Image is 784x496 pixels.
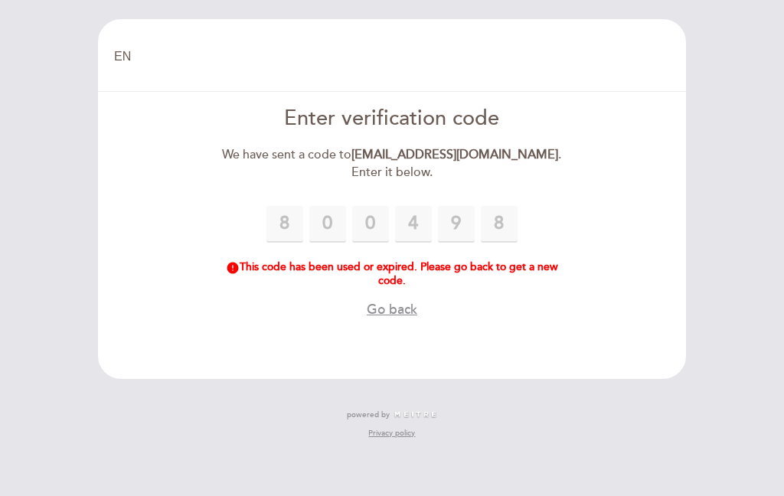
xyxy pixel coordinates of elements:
input: 0 [395,206,432,243]
input: 0 [481,206,518,243]
i: error [226,261,240,275]
a: Privacy policy [368,428,415,439]
span: powered by [347,410,390,420]
a: powered by [347,410,437,420]
button: Go back [367,300,417,319]
img: MEITRE [394,411,437,419]
input: 0 [352,206,389,243]
div: Enter verification code [217,104,568,134]
div: This code has been used or expired. Please go back to get a new code. [217,261,568,288]
div: We have sent a code to . Enter it below. [217,146,568,181]
input: 0 [438,206,475,243]
input: 0 [309,206,346,243]
input: 0 [266,206,303,243]
strong: [EMAIL_ADDRESS][DOMAIN_NAME] [351,147,558,162]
